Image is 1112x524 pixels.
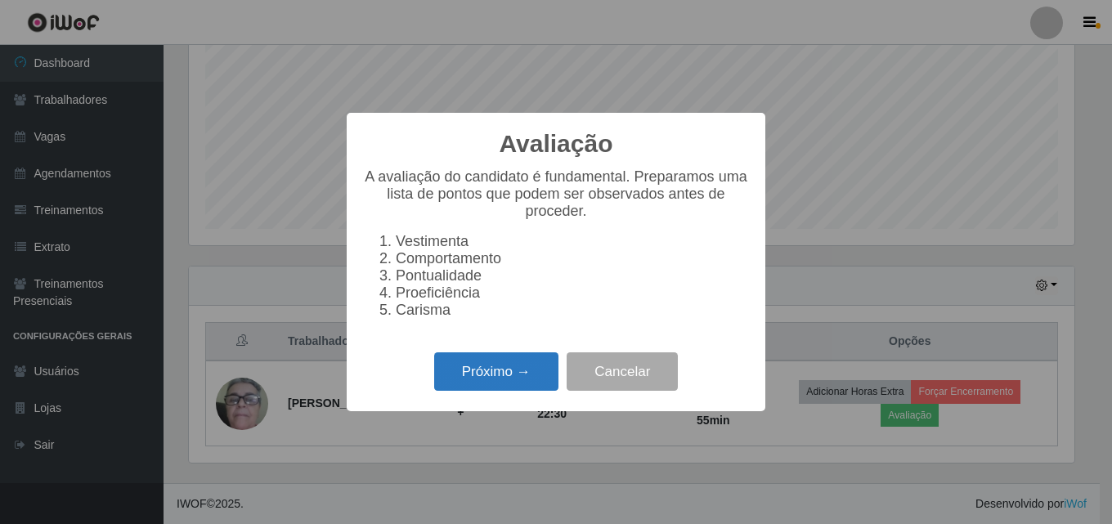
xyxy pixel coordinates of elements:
[396,250,749,267] li: Comportamento
[396,233,749,250] li: Vestimenta
[396,284,749,302] li: Proeficiência
[434,352,558,391] button: Próximo →
[396,267,749,284] li: Pontualidade
[396,302,749,319] li: Carisma
[363,168,749,220] p: A avaliação do candidato é fundamental. Preparamos uma lista de pontos que podem ser observados a...
[567,352,678,391] button: Cancelar
[500,129,613,159] h2: Avaliação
